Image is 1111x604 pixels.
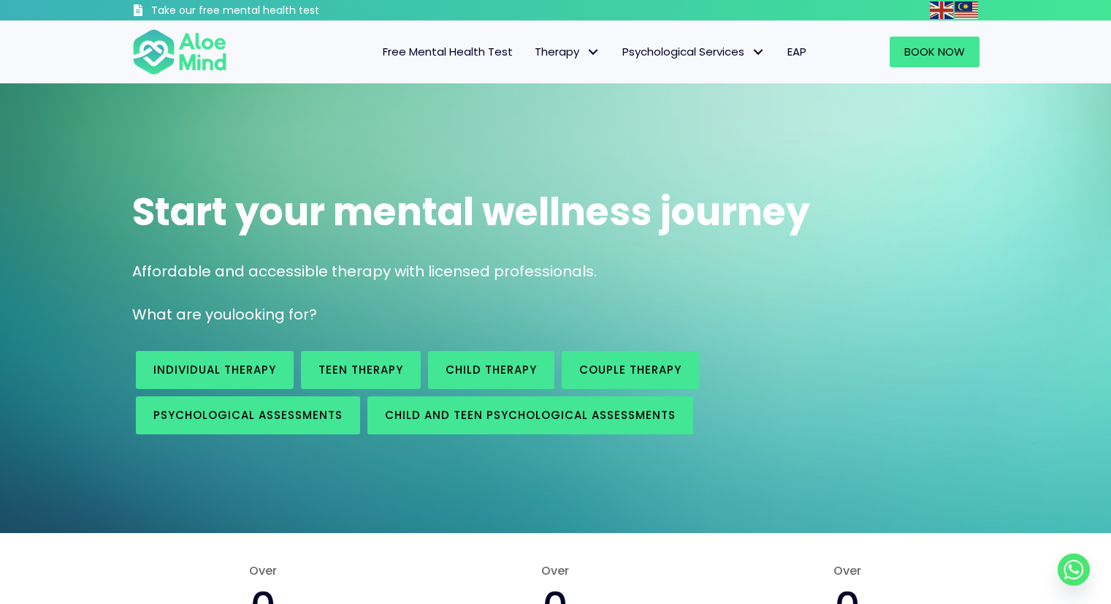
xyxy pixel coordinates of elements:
a: Whatsapp [1058,554,1090,586]
span: Therapy: submenu [583,42,604,63]
a: English [930,1,955,18]
span: Therapy [535,44,600,59]
img: Aloe mind Logo [132,28,227,76]
span: Couple therapy [579,362,682,377]
span: Child Therapy [446,362,537,377]
img: en [930,1,953,19]
span: Free Mental Health Test [383,44,513,59]
span: Over [132,562,395,579]
span: Start your mental wellness journey [132,185,810,238]
span: Over [716,562,979,579]
a: Take our free mental health test [132,4,397,20]
a: Individual therapy [136,351,294,389]
a: Couple therapy [562,351,699,389]
span: Psychological Services [622,44,766,59]
span: looking for? [232,304,317,325]
a: Psychological assessments [136,396,360,434]
h3: Take our free mental health test [151,4,397,18]
a: Teen Therapy [301,351,421,389]
a: Psychological ServicesPsychological Services: submenu [611,37,776,67]
span: Psychological Services: submenu [748,42,769,63]
a: EAP [776,37,817,67]
span: Individual therapy [153,362,276,377]
a: Child Therapy [428,351,554,389]
nav: Menu [246,37,817,67]
span: Child and Teen Psychological assessments [385,407,676,423]
p: Affordable and accessible therapy with licensed professionals. [132,261,980,282]
a: Malay [955,1,980,18]
a: Child and Teen Psychological assessments [367,396,693,434]
a: TherapyTherapy: submenu [524,37,611,67]
span: Over [424,562,687,579]
a: Free Mental Health Test [372,37,524,67]
span: Teen Therapy [318,362,403,377]
img: ms [955,1,978,19]
span: Book Now [904,44,965,59]
a: Book Now [890,37,980,67]
span: EAP [787,44,806,59]
span: What are you [132,304,232,325]
span: Psychological assessments [153,407,343,423]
